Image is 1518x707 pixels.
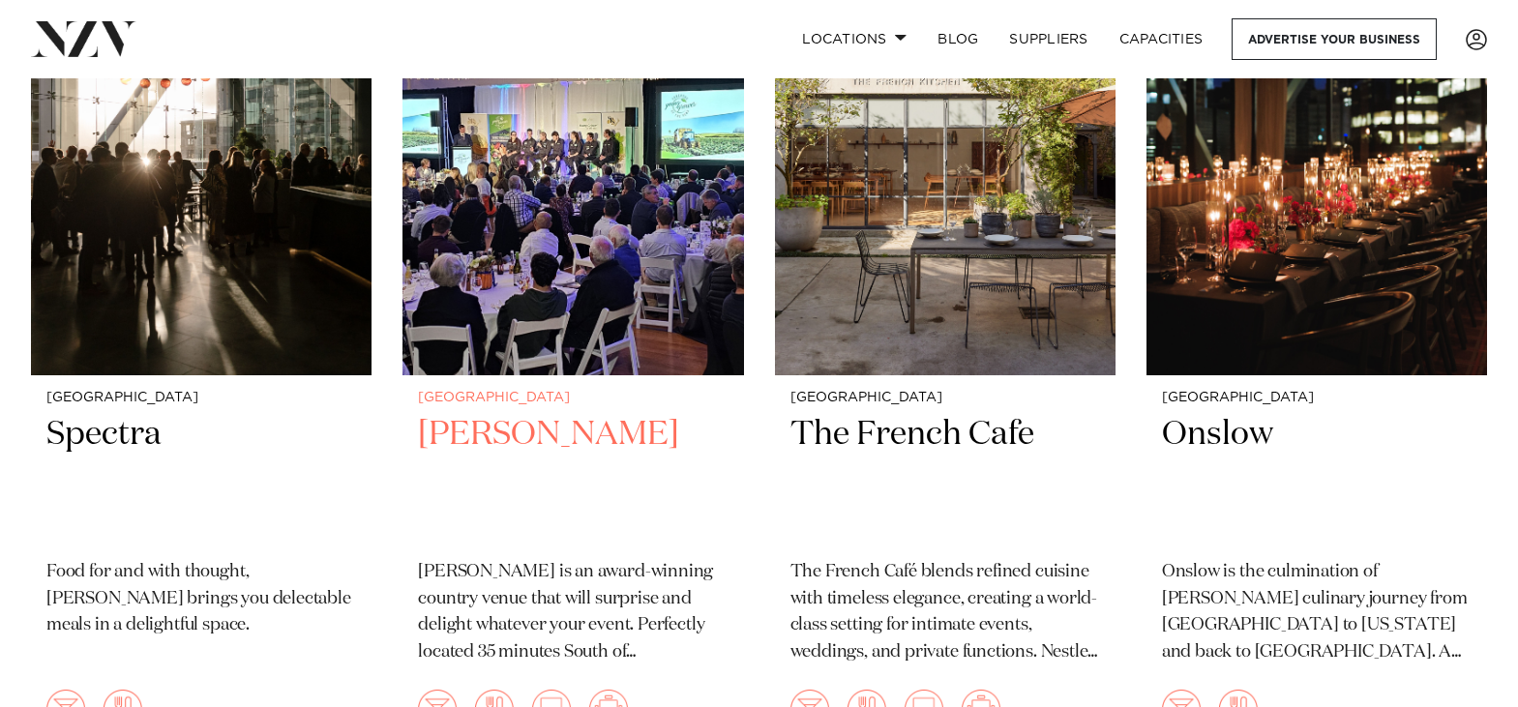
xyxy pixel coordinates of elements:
[418,413,728,544] h2: [PERSON_NAME]
[46,559,356,640] p: Food for and with thought, [PERSON_NAME] brings you delectable meals in a delightful space.
[46,413,356,544] h2: Spectra
[787,18,922,60] a: Locations
[46,391,356,405] small: [GEOGRAPHIC_DATA]
[1104,18,1219,60] a: Capacities
[1162,559,1472,667] p: Onslow is the culmination of [PERSON_NAME] culinary journey from [GEOGRAPHIC_DATA] to [US_STATE] ...
[1232,18,1437,60] a: Advertise your business
[1162,413,1472,544] h2: Onslow
[418,391,728,405] small: [GEOGRAPHIC_DATA]
[418,559,728,667] p: [PERSON_NAME] is an award-winning country venue that will surprise and delight whatever your even...
[922,18,994,60] a: BLOG
[790,391,1100,405] small: [GEOGRAPHIC_DATA]
[1162,391,1472,405] small: [GEOGRAPHIC_DATA]
[31,21,136,56] img: nzv-logo.png
[994,18,1103,60] a: SUPPLIERS
[790,413,1100,544] h2: The French Cafe
[790,559,1100,667] p: The French Café blends refined cuisine with timeless elegance, creating a world-class setting for...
